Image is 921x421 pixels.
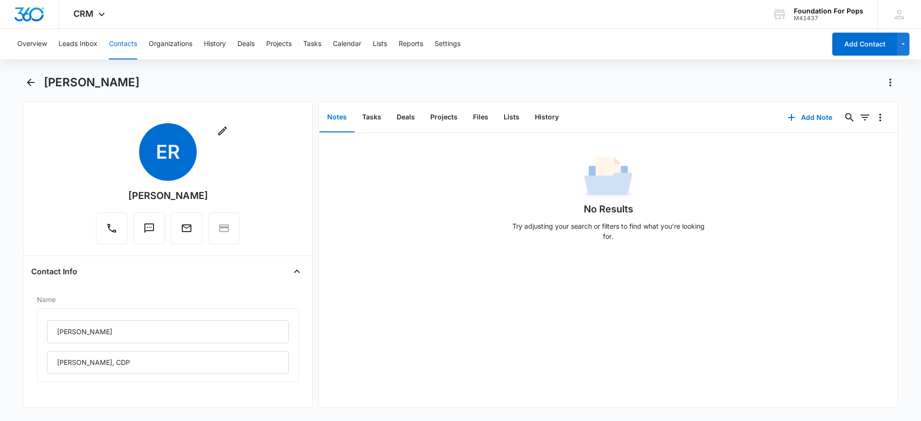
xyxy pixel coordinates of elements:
[171,227,202,235] a: Email
[465,103,496,132] button: Files
[496,103,527,132] button: Lists
[128,188,208,203] div: [PERSON_NAME]
[794,15,863,22] div: account id
[389,103,423,132] button: Deals
[96,212,128,244] button: Call
[303,29,321,59] button: Tasks
[289,264,305,279] button: Close
[584,202,633,216] h1: No Results
[37,294,299,304] label: Name
[842,110,857,125] button: Search...
[44,75,140,90] h1: [PERSON_NAME]
[778,106,842,129] button: Add Note
[319,103,354,132] button: Notes
[17,29,47,59] button: Overview
[59,29,97,59] button: Leads Inbox
[171,212,202,244] button: Email
[399,29,423,59] button: Reports
[31,266,77,277] h4: Contact Info
[96,227,128,235] a: Call
[527,103,567,132] button: History
[133,212,165,244] button: Text
[47,351,289,374] input: Last Name
[584,154,632,202] img: No Data
[149,29,192,59] button: Organizations
[333,29,361,59] button: Calendar
[204,29,226,59] button: History
[23,75,38,90] button: Back
[237,29,255,59] button: Deals
[139,123,197,181] span: ER
[354,103,389,132] button: Tasks
[873,110,888,125] button: Overflow Menu
[423,103,465,132] button: Projects
[109,29,137,59] button: Contacts
[435,29,460,59] button: Settings
[373,29,387,59] button: Lists
[133,227,165,235] a: Text
[832,33,897,56] button: Add Contact
[883,75,898,90] button: Actions
[508,221,709,241] p: Try adjusting your search or filters to find what you’re looking for.
[857,110,873,125] button: Filters
[794,7,863,15] div: account name
[47,320,289,343] input: First Name
[73,9,94,19] span: CRM
[266,29,292,59] button: Projects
